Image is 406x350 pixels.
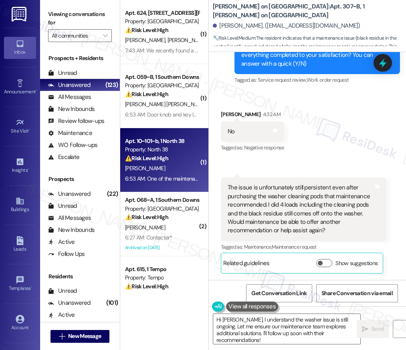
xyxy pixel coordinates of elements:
[234,74,400,86] div: Tagged as:
[125,9,199,17] div: Apt. 624, [STREET_ADDRESS][PERSON_NAME]
[48,141,97,149] div: WO Follow-ups
[40,175,120,183] div: Prospects
[31,284,32,290] span: •
[125,73,199,81] div: Apt. 059~B, 1 Southern Downs
[223,259,270,271] div: Related guidelines
[221,110,284,121] div: [PERSON_NAME]
[125,265,199,274] div: Apt. 615, 1 Tempo
[48,214,91,222] div: All Messages
[4,273,36,295] a: Templates •
[125,283,168,290] strong: ⚠️ Risk Level: High
[103,32,107,39] i: 
[371,325,384,333] span: Send
[125,26,168,34] strong: ⚠️ Risk Level: High
[4,116,36,137] a: Site Visit •
[125,81,199,90] div: Property: [GEOGRAPHIC_DATA]
[125,274,199,282] div: Property: Tempo
[261,110,281,119] div: 4:32 AM
[213,35,255,41] strong: 🔧 Risk Level: Medium
[48,81,91,89] div: Unanswered
[104,297,120,309] div: (101)
[244,243,272,250] span: Maintenance ,
[125,234,172,241] div: 6:27 AM: Contacter*
[125,196,199,204] div: Apt. 068~A, 1 Southern Downs
[272,243,317,250] span: Maintenance request
[335,259,378,268] label: Show suggestions
[221,241,386,253] div: Tagged as:
[124,243,200,253] div: Archived on [DATE]
[48,311,75,319] div: Active
[4,155,36,177] a: Insights •
[213,314,360,344] textarea: Hi [PERSON_NAME], I understand the washer issue is still ongoing. Let me ensure our maintenance t...
[48,105,95,113] div: New Inbounds
[221,142,284,153] div: Tagged as:
[48,117,104,125] div: Review follow-ups
[125,293,165,300] span: [PERSON_NAME]
[48,153,79,161] div: Escalate
[125,101,206,108] span: [PERSON_NAME] [PERSON_NAME]
[59,333,65,340] i: 
[68,332,101,340] span: New Message
[125,155,168,162] strong: ⚠️ Risk Level: High
[125,145,199,154] div: Property: North 38
[4,312,36,334] a: Account
[213,34,406,68] span: : The resident indicates that a maintenance issue (black residue in the washer) is still unresolv...
[307,76,349,83] span: Work order request
[125,224,165,231] span: [PERSON_NAME]
[168,36,208,44] span: [PERSON_NAME]
[48,299,91,307] div: Unanswered
[125,91,168,98] strong: ⚠️ Risk Level: High
[4,234,36,255] a: Leads
[258,76,307,83] span: Service request review ,
[125,165,165,172] span: [PERSON_NAME]
[244,144,284,151] span: Negative response
[29,127,30,133] span: •
[48,226,95,234] div: New Inbounds
[251,289,307,298] span: Get Conversation Link
[213,22,360,30] div: [PERSON_NAME]. ([EMAIL_ADDRESS][DOMAIN_NAME])
[125,17,199,26] div: Property: [GEOGRAPHIC_DATA]
[103,79,120,91] div: (123)
[228,127,235,136] div: No
[48,250,85,258] div: Follow Ups
[246,284,312,302] button: Get Conversation Link
[213,2,373,20] b: [PERSON_NAME] on [GEOGRAPHIC_DATA]: Apt. 307~B, 1 [PERSON_NAME] on [GEOGRAPHIC_DATA]
[28,166,29,172] span: •
[228,183,374,235] div: The issue is unfortunately still persistent even after purchasing the washer cleaning pods that m...
[125,36,168,44] span: [PERSON_NAME]
[52,29,99,42] input: All communities
[125,137,199,145] div: Apt. 10~101~b, 1 North 38
[316,284,398,302] button: Share Conversation via email
[48,238,75,246] div: Active
[125,213,168,221] strong: ⚠️ Risk Level: High
[321,289,393,298] span: Share Conversation via email
[357,320,389,338] button: Send
[48,93,91,101] div: All Messages
[36,88,37,93] span: •
[12,7,28,22] img: ResiDesk Logo
[48,69,77,77] div: Unread
[50,330,110,343] button: New Message
[48,287,77,295] div: Unread
[4,194,36,216] a: Buildings
[48,190,91,198] div: Unanswered
[105,188,120,200] div: (22)
[40,54,120,62] div: Prospects + Residents
[48,202,77,210] div: Unread
[4,37,36,58] a: Inbox
[48,129,92,137] div: Maintenance
[362,326,368,332] i: 
[125,205,199,213] div: Property: [GEOGRAPHIC_DATA]
[40,272,120,281] div: Residents
[48,8,112,29] label: Viewing conversations for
